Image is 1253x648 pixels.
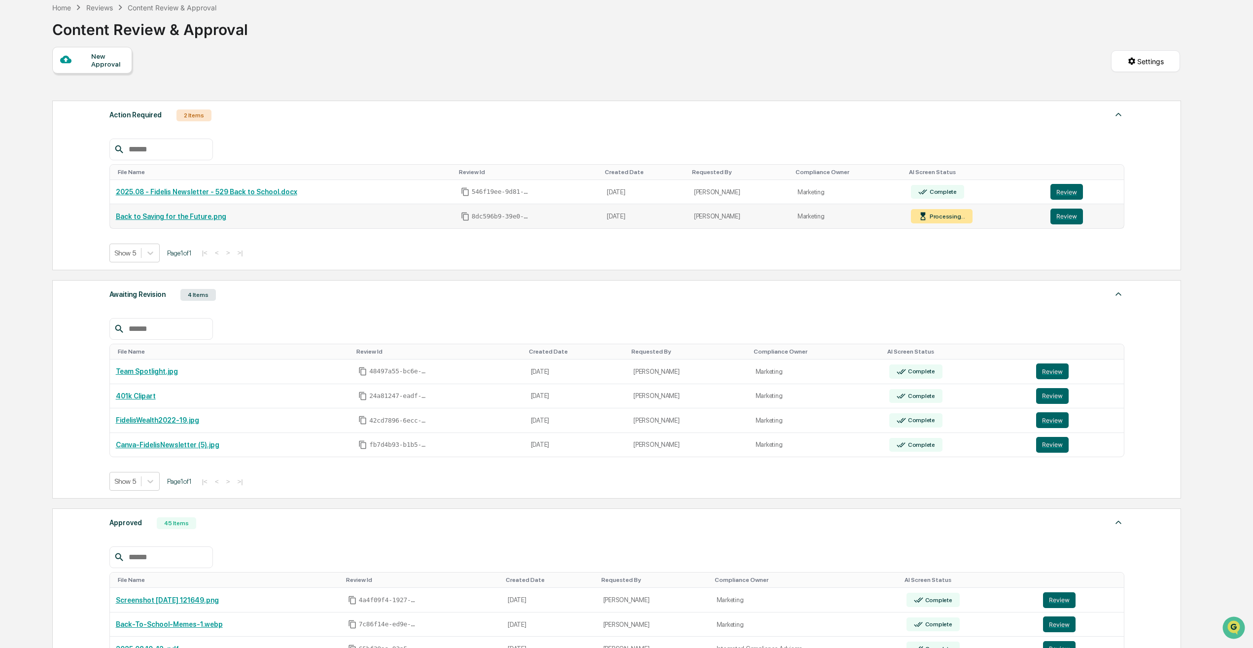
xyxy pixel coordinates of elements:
div: 🔎 [10,144,18,152]
iframe: Open customer support [1221,615,1248,642]
div: Start new chat [34,75,162,85]
div: Toggle SortBy [796,169,901,176]
div: 2 Items [176,109,211,121]
a: Review [1036,412,1118,428]
div: 45 Items [157,517,196,529]
td: [DATE] [601,180,688,205]
div: Toggle SortBy [118,348,349,355]
a: Review [1036,363,1118,379]
span: 24a81247-eadf-4a65-aa0e-eb8b48781220 [369,392,428,400]
td: Marketing [750,384,884,409]
span: 8dc596b9-39e0-4491-8433-087e3cad1878 [472,213,531,220]
div: 4 Items [180,289,216,301]
div: Toggle SortBy [356,348,521,355]
td: [PERSON_NAME] [627,433,750,457]
span: Data Lookup [20,143,62,153]
img: caret [1113,108,1124,120]
a: Review [1050,209,1118,224]
span: Copy Id [358,367,367,376]
div: Toggle SortBy [692,169,788,176]
td: Marketing [750,433,884,457]
div: Reviews [86,3,113,12]
td: [DATE] [525,408,627,433]
div: Complete [906,368,935,375]
button: Settings [1111,50,1180,72]
div: Complete [906,393,935,399]
span: 7c86f14e-ed9e-4703-b0fd-c4c5d4ad66c4 [359,620,418,628]
span: 42cd7896-6ecc-4aec-8969-904c62f5187e [369,417,428,425]
div: Toggle SortBy [346,576,498,583]
span: Copy Id [461,212,470,221]
td: Marketing [711,612,901,637]
span: Copy Id [358,416,367,425]
div: Approved [109,516,142,529]
div: Processing... [928,213,965,220]
td: [PERSON_NAME] [597,612,711,637]
a: Review [1043,592,1118,608]
a: Review [1043,616,1118,632]
button: Start new chat [168,78,179,90]
button: Review [1036,388,1069,404]
button: Review [1036,363,1069,379]
a: 🔎Data Lookup [6,139,66,157]
span: Copy Id [358,440,367,449]
td: [DATE] [525,384,627,409]
a: Review [1036,388,1118,404]
a: Canva-FidelisNewsletter (5).jpg [116,441,219,449]
button: > [223,477,233,486]
a: Powered byPylon [70,167,119,175]
a: Review [1050,184,1118,200]
div: Awaiting Revision [109,288,166,301]
td: [DATE] [502,612,597,637]
a: Screenshot [DATE] 121649.png [116,596,219,604]
img: caret [1113,288,1124,300]
div: Complete [906,441,935,448]
div: Action Required [109,108,162,121]
div: Toggle SortBy [887,348,1026,355]
p: How can we help? [10,21,179,36]
button: |< [199,249,210,257]
div: Content Review & Approval [52,13,248,38]
div: Content Review & Approval [128,3,216,12]
div: Home [52,3,71,12]
div: Toggle SortBy [754,348,880,355]
td: Marketing [792,180,905,205]
button: >| [234,477,245,486]
button: < [212,477,222,486]
div: Toggle SortBy [605,169,684,176]
div: Complete [923,621,952,628]
a: Review [1036,437,1118,453]
td: [PERSON_NAME] [627,384,750,409]
td: [DATE] [502,588,597,612]
input: Clear [26,45,163,55]
div: Toggle SortBy [1052,169,1120,176]
div: Toggle SortBy [601,576,707,583]
td: Marketing [792,204,905,228]
span: Page 1 of 1 [167,477,192,485]
div: Toggle SortBy [506,576,593,583]
td: Marketing [750,408,884,433]
td: [DATE] [525,433,627,457]
div: Toggle SortBy [905,576,1033,583]
span: Attestations [81,124,122,134]
div: Toggle SortBy [118,169,451,176]
a: 2025.08 - Fidelis Newsletter - 529 Back to School.docx [116,188,297,196]
td: [PERSON_NAME] [597,588,711,612]
button: Review [1036,412,1069,428]
td: [PERSON_NAME] [688,180,792,205]
a: 🖐️Preclearance [6,120,68,138]
span: Pylon [98,167,119,175]
td: Marketing [750,360,884,384]
img: caret [1113,516,1124,528]
td: [PERSON_NAME] [627,360,750,384]
button: < [212,249,222,257]
span: 546f19ee-9d81-4ba1-8d4d-a95c67f2e3ab [472,188,531,196]
div: We're available if you need us! [34,85,125,93]
span: Page 1 of 1 [167,249,192,257]
div: Toggle SortBy [715,576,897,583]
a: 401k Clipart [116,392,156,400]
button: Review [1050,209,1083,224]
div: 🖐️ [10,125,18,133]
